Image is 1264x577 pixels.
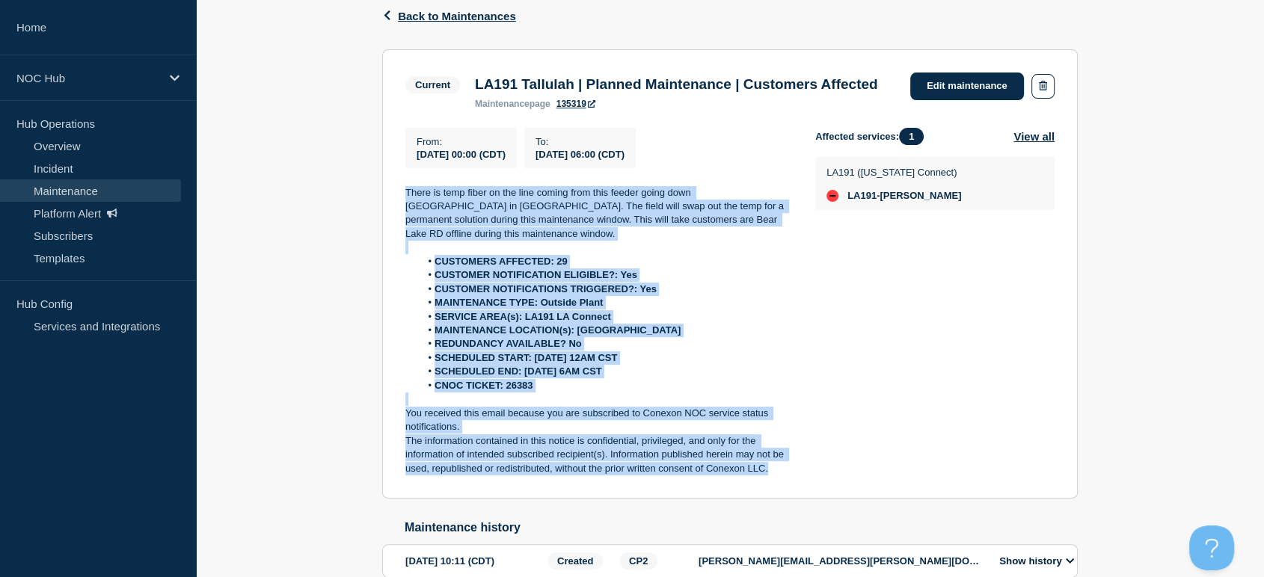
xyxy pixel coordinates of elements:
[435,338,582,349] strong: REDUNDANCY AVAILABLE? No
[475,99,550,109] p: page
[398,10,516,22] span: Back to Maintenances
[435,365,602,377] strong: SCHEDULED END: [DATE] 6AM CST
[435,256,568,267] strong: CUSTOMERS AFFECTED: 29
[1013,128,1055,145] button: View all
[382,10,516,22] button: Back to Maintenances
[16,72,160,84] p: NOC Hub
[547,552,603,570] span: Created
[995,555,1079,567] button: Show history
[405,434,791,475] p: The information contained in this notice is confidential, privileged, and only for the informatio...
[435,283,657,294] strong: CUSTOMER NOTIFICATIONS TRIGGERED?: Yes
[405,76,460,93] span: Current
[699,555,983,567] p: [PERSON_NAME][EMAIL_ADDRESS][PERSON_NAME][DOMAIN_NAME]
[405,186,791,241] p: There is temp fiber on the line coming from this feeder going down [GEOGRAPHIC_DATA] in [GEOGRAPH...
[435,352,617,363] strong: SCHEDULED START: [DATE] 12AM CST
[619,552,657,570] span: CP2
[417,136,506,147] p: From :
[1189,525,1234,570] iframe: Help Scout Beacon - Open
[435,297,603,308] strong: MAINTENANCE TYPE: Outside Plant
[826,190,838,202] div: down
[417,149,506,160] span: [DATE] 00:00 (CDT)
[435,311,611,322] strong: SERVICE AREA(s): LA191 LA Connect
[536,136,625,147] p: To :
[536,149,625,160] span: [DATE] 06:00 (CDT)
[435,324,681,336] strong: MAINTENANCE LOCATION(s): [GEOGRAPHIC_DATA]
[435,269,637,280] strong: CUSTOMER NOTIFICATION ELIGIBLE?: Yes
[475,99,530,109] span: maintenance
[910,72,1024,100] a: Edit maintenance
[556,99,595,109] a: 135319
[405,407,791,434] p: You received this email because you are subscribed to Conexon NOC service status notifications.
[847,190,961,202] span: LA191-[PERSON_NAME]
[405,521,1078,534] h2: Maintenance history
[815,128,931,145] span: Affected services:
[899,128,924,145] span: 1
[475,76,878,93] h3: LA191 Tallulah | Planned Maintenance | Customers Affected
[435,380,533,391] strong: CNOC TICKET: 26383
[405,552,543,570] div: [DATE] 10:11 (CDT)
[826,167,961,178] p: LA191 ([US_STATE] Connect)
